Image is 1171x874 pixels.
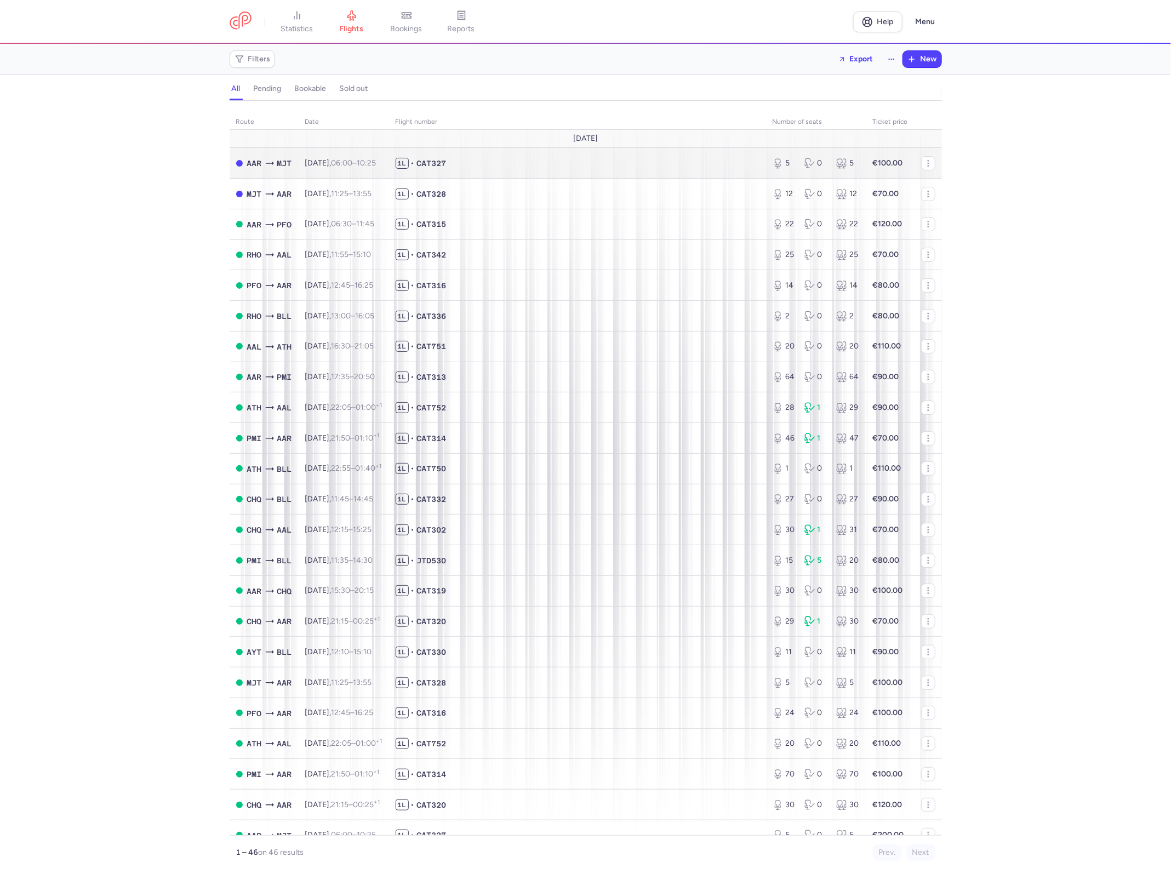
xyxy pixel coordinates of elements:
span: • [411,494,415,505]
div: 22 [773,219,796,230]
span: – [332,586,374,595]
time: 12:15 [332,525,349,534]
span: BLL [277,310,292,322]
span: • [411,341,415,352]
span: Help [877,18,893,26]
div: 64 [836,372,859,382]
a: bookings [379,10,434,34]
span: – [332,250,372,259]
time: 00:25 [353,616,380,626]
time: 01:10 [355,433,380,443]
time: 11:55 [332,250,349,259]
span: AAL [277,249,292,261]
strong: €80.00 [873,311,900,321]
time: 20:15 [355,586,374,595]
time: 21:05 [355,341,374,351]
time: 12:45 [332,708,351,717]
div: 1 [773,463,796,474]
span: – [332,219,375,229]
div: 0 [804,249,827,260]
span: 1L [396,219,409,230]
span: CAT332 [417,494,447,505]
strong: €100.00 [873,586,903,595]
div: 5 [836,677,859,688]
time: 15:30 [332,586,351,595]
span: reports [448,24,475,34]
strong: €70.00 [873,189,899,198]
span: – [332,464,382,473]
div: 30 [836,616,859,627]
span: CAT752 [417,402,447,413]
div: 0 [804,280,827,291]
span: AAR [277,432,292,444]
span: CAT336 [417,311,447,322]
a: flights [324,10,379,34]
span: PMI [247,555,262,567]
span: [DATE], [305,281,374,290]
div: 2 [836,311,859,322]
span: flights [340,24,364,34]
span: 1L [396,677,409,688]
span: • [411,311,415,322]
span: – [332,311,375,321]
span: • [411,616,415,627]
div: 11 [773,647,796,658]
sup: +1 [376,402,382,409]
time: 11:45 [357,219,375,229]
div: 25 [836,249,859,260]
span: AAL [277,738,292,750]
span: – [332,616,380,626]
div: 5 [804,555,827,566]
time: 13:55 [353,189,372,198]
strong: €80.00 [873,281,900,290]
span: [DATE], [305,403,382,412]
span: – [332,556,373,565]
div: 0 [804,585,827,596]
button: Export [831,50,881,68]
span: ATH [247,463,262,475]
div: 14 [773,280,796,291]
span: BLL [277,646,292,658]
time: 15:10 [353,250,372,259]
span: [DATE], [305,311,375,321]
span: [DATE], [305,341,374,351]
span: Filters [248,55,271,64]
span: [DATE] [573,134,598,143]
strong: €90.00 [873,403,899,412]
span: • [411,738,415,749]
span: MJT [247,188,262,200]
time: 06:30 [332,219,352,229]
span: – [332,189,372,198]
div: 25 [773,249,796,260]
th: route [230,114,299,130]
span: – [332,678,372,687]
time: 06:00 [332,158,353,168]
time: 11:25 [332,189,349,198]
time: 16:30 [332,341,351,351]
span: [DATE], [305,678,372,687]
div: 24 [836,707,859,718]
div: 1 [836,463,859,474]
div: 0 [804,677,827,688]
span: AAL [247,341,262,353]
time: 14:30 [353,556,373,565]
span: • [411,647,415,658]
div: 1 [804,616,827,627]
a: reports [434,10,489,34]
span: 1L [396,463,409,474]
span: 1L [396,585,409,596]
span: AAR [277,707,292,719]
span: [DATE], [305,647,372,656]
div: 12 [773,188,796,199]
span: • [411,524,415,535]
div: 64 [773,372,796,382]
span: [DATE], [305,616,380,626]
time: 12:45 [332,281,351,290]
span: New [921,55,937,64]
div: 22 [836,219,859,230]
div: 20 [836,341,859,352]
div: 0 [804,463,827,474]
div: 0 [804,738,827,749]
span: PFO [277,219,292,231]
h4: all [232,84,241,94]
